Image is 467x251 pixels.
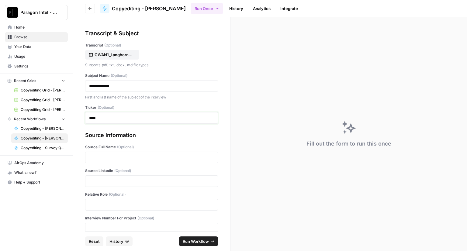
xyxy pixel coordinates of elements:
button: Help + Support [5,177,68,187]
a: Integrate [277,4,302,13]
button: Run Workflow [179,236,218,246]
button: CWAN1_Langhorne_Raw File.docx [85,50,139,60]
a: AirOps Academy [5,158,68,168]
span: Copyediting - Survey Questions - [PERSON_NAME] [21,145,65,151]
label: Ticker [85,105,218,110]
span: (Optional) [104,43,121,48]
span: (Optional) [117,144,134,150]
a: Analytics [249,4,274,13]
a: Copyediting Grid - [PERSON_NAME] [11,105,68,115]
span: Paragon Intel - Copyediting [20,9,57,15]
span: Browse [14,34,65,40]
label: Transcript [85,43,218,48]
p: First and last name of the subject of the interview [85,94,218,100]
span: (Optional) [114,168,131,174]
a: Home [5,22,68,32]
p: CWAN1_Langhorne_Raw File.docx [95,52,133,58]
span: Usage [14,54,65,59]
button: What's new? [5,168,68,177]
button: Run Once [191,3,223,14]
label: Source Full Name [85,144,218,150]
div: Source Information [85,131,218,139]
div: Transcript & Subject [85,29,218,38]
span: Help + Support [14,180,65,185]
label: Interview Number For Project [85,215,218,221]
span: Recent Workflows [14,116,46,122]
span: Copyediting Grid - [PERSON_NAME] [21,107,65,112]
a: Usage [5,52,68,61]
span: Home [14,25,65,30]
span: Recent Grids [14,78,36,84]
a: Your Data [5,42,68,52]
a: Copyediting - [PERSON_NAME] [11,124,68,133]
span: AirOps Academy [14,160,65,166]
a: History [226,4,247,13]
span: Copyediting Grid - [PERSON_NAME] [21,88,65,93]
label: Subject Name [85,73,218,78]
button: Reset [85,236,103,246]
a: Copyediting - [PERSON_NAME] [11,133,68,143]
p: Supports .pdf, .txt, .docx, .md file types [85,62,218,68]
a: Copyediting Grid - [PERSON_NAME] [11,95,68,105]
span: (Optional) [109,192,126,197]
a: Browse [5,32,68,42]
span: (Optional) [98,105,114,110]
span: (Optional) [137,215,154,221]
button: Recent Workflows [5,115,68,124]
div: What's new? [5,168,67,177]
span: Run Workflow [183,238,209,244]
button: Workspace: Paragon Intel - Copyediting [5,5,68,20]
label: Relative Role [85,192,218,197]
span: Copyediting - [PERSON_NAME] [21,136,65,141]
img: Paragon Intel - Copyediting Logo [7,7,18,18]
a: Copyediting Grid - [PERSON_NAME] [11,85,68,95]
span: (Optional) [111,73,127,78]
span: Copyediting - [PERSON_NAME] [21,126,65,131]
button: History [106,236,133,246]
span: Settings [14,64,65,69]
span: Your Data [14,44,65,50]
span: History [109,238,123,244]
span: Reset [89,238,100,244]
a: Copyediting - [PERSON_NAME] [100,4,186,13]
button: Recent Grids [5,76,68,85]
div: Fill out the form to run this once [306,139,391,148]
a: Settings [5,61,68,71]
span: Copyediting - [PERSON_NAME] [112,5,186,12]
label: Source LinkedIn [85,168,218,174]
a: Copyediting - Survey Questions - [PERSON_NAME] [11,143,68,153]
span: Copyediting Grid - [PERSON_NAME] [21,97,65,103]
